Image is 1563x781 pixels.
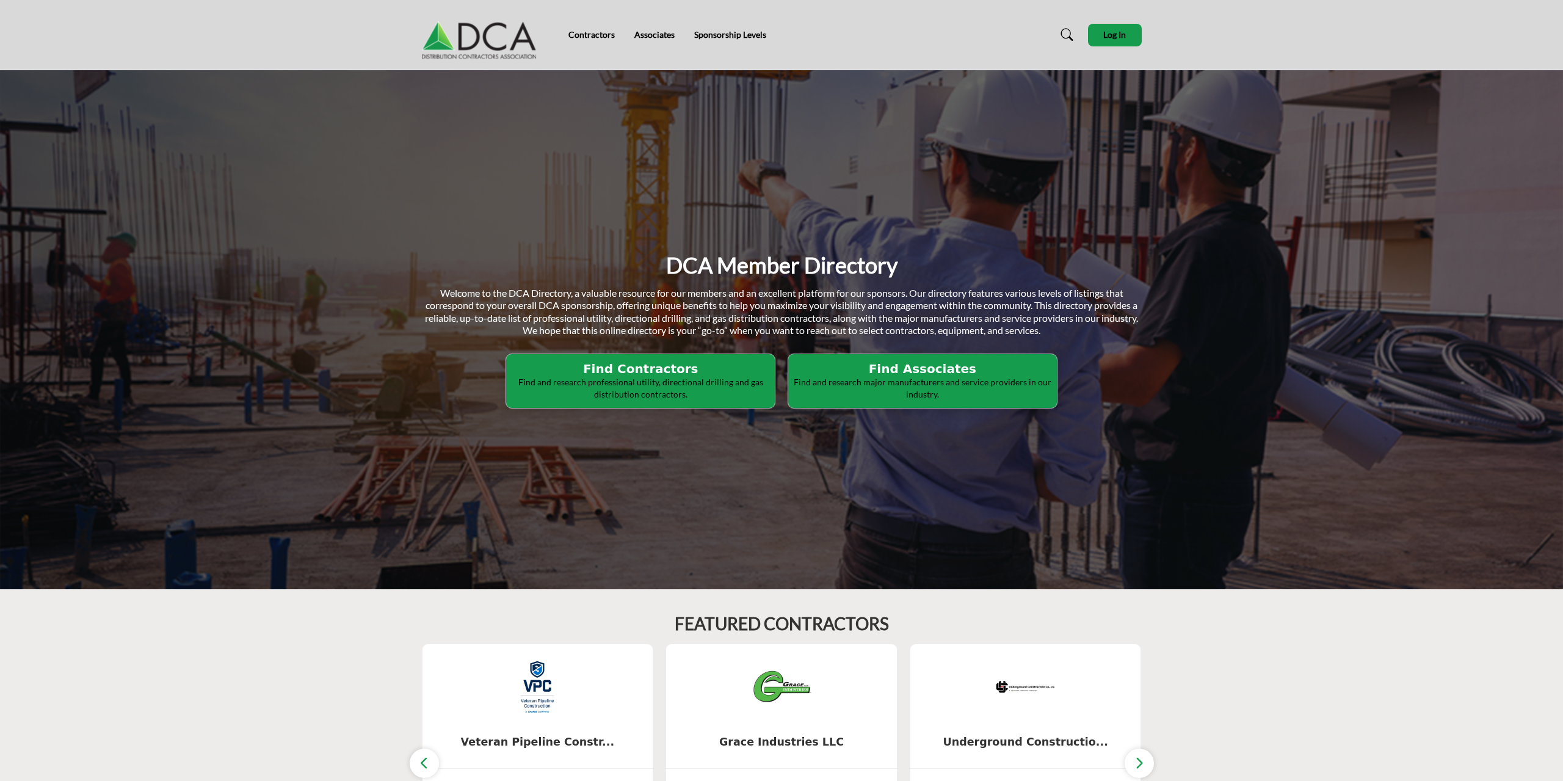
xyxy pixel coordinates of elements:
button: Find Associates Find and research major manufacturers and service providers in our industry. [788,354,1057,409]
p: Find and research professional utility, directional drilling and gas distribution contractors. [510,376,771,400]
img: Grace Industries LLC [751,656,812,717]
button: Find Contractors Find and research professional utility, directional drilling and gas distributio... [506,354,775,409]
h1: DCA Member Directory [666,251,898,280]
a: Veteran Pipeline Constr... [422,726,653,758]
span: Log In [1103,29,1126,40]
h2: Find Associates [792,361,1053,376]
a: Contractors [568,29,615,40]
a: Associates [634,29,675,40]
h2: Find Contractors [510,361,771,376]
a: Sponsorship Levels [694,29,766,40]
b: Underground Construction Co., Inc. [929,726,1123,758]
img: Underground Construction Co., Inc. [995,656,1056,717]
a: Underground Constructio... [910,726,1141,758]
h2: FEATURED CONTRACTORS [675,614,889,634]
b: Veteran Pipeline Construction [441,726,635,758]
b: Grace Industries LLC [684,726,879,758]
button: Log In [1088,24,1142,46]
img: Veteran Pipeline Construction [507,656,568,717]
span: Underground Constructio... [929,734,1123,750]
a: Search [1049,25,1081,45]
span: Grace Industries LLC [684,734,879,750]
span: Welcome to the DCA Directory, a valuable resource for our members and an excellent platform for o... [425,287,1138,336]
img: Site Logo [422,10,543,59]
span: Veteran Pipeline Constr... [441,734,635,750]
p: Find and research major manufacturers and service providers in our industry. [792,376,1053,400]
a: Grace Industries LLC [666,726,897,758]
